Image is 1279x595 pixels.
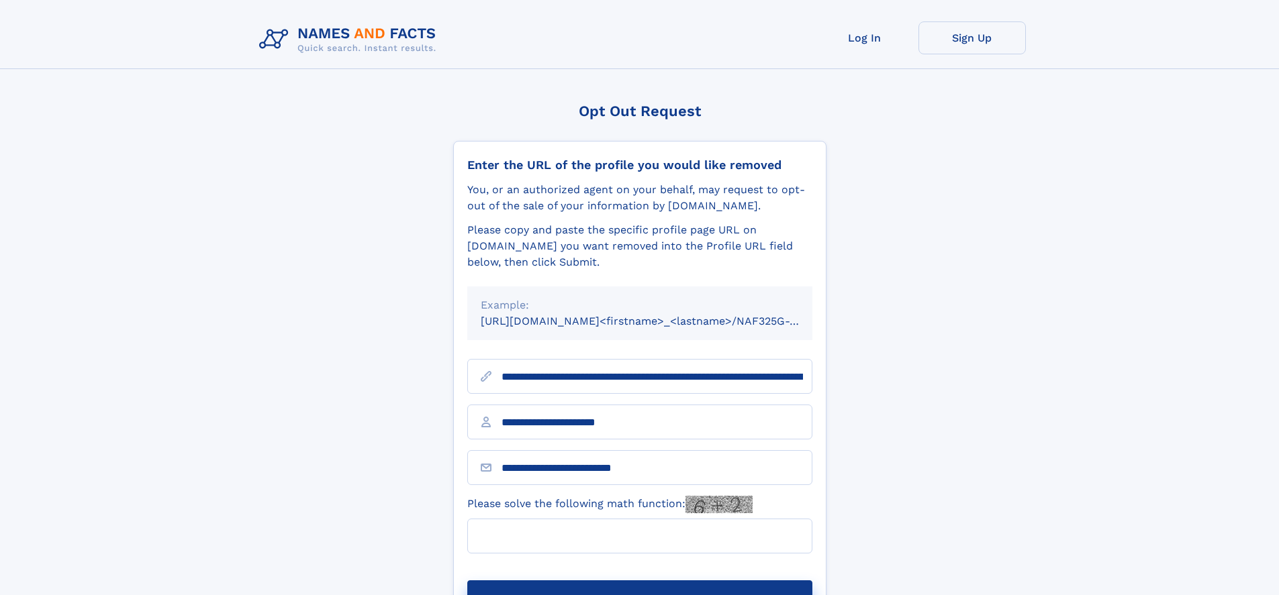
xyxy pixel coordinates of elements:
label: Please solve the following math function: [467,496,753,513]
div: Please copy and paste the specific profile page URL on [DOMAIN_NAME] you want removed into the Pr... [467,222,812,270]
div: Opt Out Request [453,103,826,119]
small: [URL][DOMAIN_NAME]<firstname>_<lastname>/NAF325G-xxxxxxxx [481,315,838,327]
div: You, or an authorized agent on your behalf, may request to opt-out of the sale of your informatio... [467,182,812,214]
a: Sign Up [918,21,1026,54]
div: Example: [481,297,799,313]
img: Logo Names and Facts [254,21,447,58]
div: Enter the URL of the profile you would like removed [467,158,812,172]
a: Log In [811,21,918,54]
